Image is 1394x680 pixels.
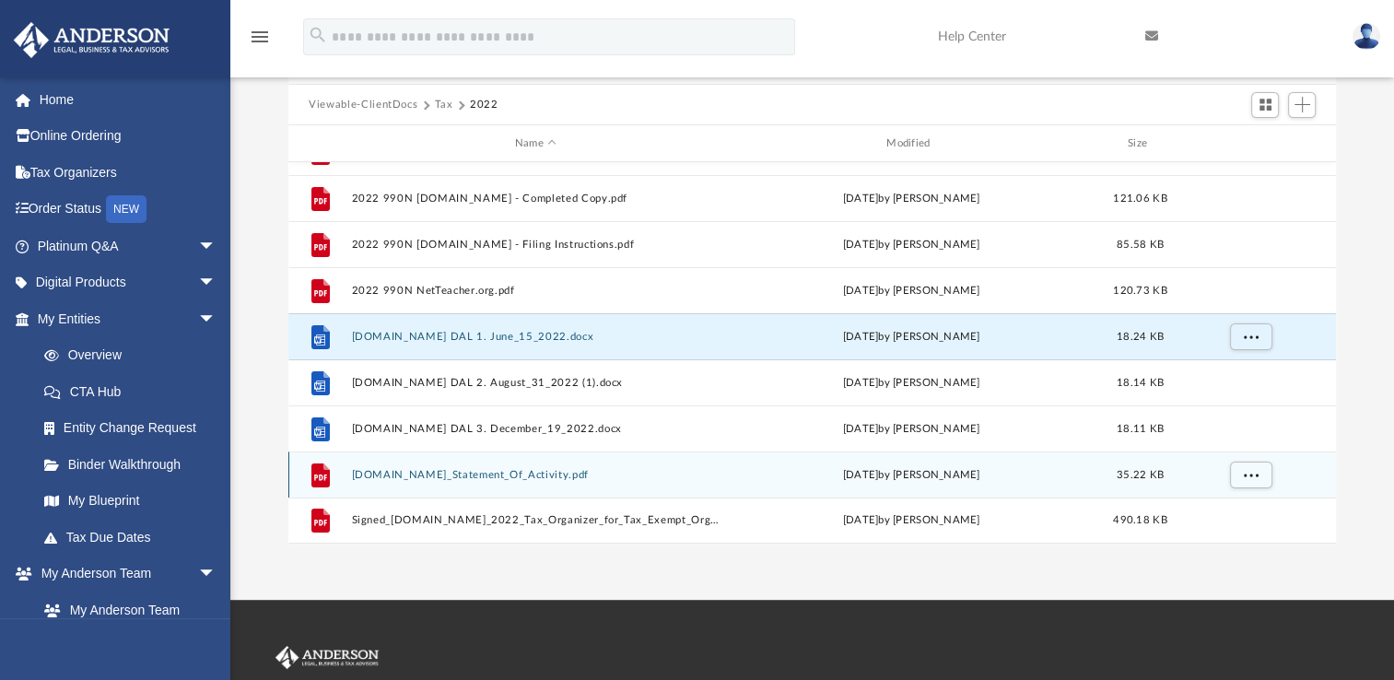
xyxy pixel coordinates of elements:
div: [DATE] by [PERSON_NAME] [728,329,1095,346]
span: arrow_drop_down [198,300,235,338]
a: Order StatusNEW [13,191,244,229]
div: Size [1104,135,1177,152]
a: Tax Organizers [13,154,244,191]
a: Overview [26,337,244,374]
span: 121.06 KB [1113,193,1166,204]
i: menu [249,26,271,48]
a: My Blueprint [26,483,235,520]
span: arrow_drop_down [198,228,235,265]
span: arrow_drop_down [198,556,235,593]
a: Entity Change Request [26,410,244,447]
div: [DATE] by [PERSON_NAME] [728,375,1095,392]
div: [DATE] by [PERSON_NAME] [728,512,1095,529]
span: 490.18 KB [1113,515,1166,525]
a: My Anderson Teamarrow_drop_down [13,556,235,592]
button: 2022 990N [DOMAIN_NAME] - Completed Copy.pdf [352,193,720,205]
div: id [1185,135,1314,152]
button: Viewable-ClientDocs [309,97,417,113]
div: NEW [106,195,146,223]
a: My Anderson Team [26,592,226,628]
button: More options [1230,462,1272,489]
span: 35.22 KB [1117,470,1164,480]
div: [DATE] by [PERSON_NAME] [728,237,1095,253]
a: Online Ordering [13,118,244,155]
i: search [308,25,328,45]
button: Signed_[DOMAIN_NAME]_2022_Tax_Organizer_for_Tax_Exempt_Organizations_Form_990N.pdf [352,514,720,526]
a: menu [249,35,271,48]
div: [DATE] by [PERSON_NAME] [728,467,1095,484]
a: Tax Due Dates [26,519,244,556]
span: 18.11 KB [1117,424,1164,434]
img: User Pic [1353,23,1380,50]
button: Switch to Grid View [1251,92,1279,118]
button: 2022 [470,97,498,113]
button: [DOMAIN_NAME] DAL 1. June_15_2022.docx [352,331,720,343]
div: id [297,135,343,152]
div: [DATE] by [PERSON_NAME] [728,421,1095,438]
button: More options [1230,323,1272,351]
a: Home [13,81,244,118]
span: 85.58 KB [1117,240,1164,250]
div: grid [288,162,1336,544]
span: 18.24 KB [1117,332,1164,342]
span: 18.14 KB [1117,378,1164,388]
img: Anderson Advisors Platinum Portal [272,646,382,670]
button: Add [1288,92,1316,118]
button: [DOMAIN_NAME] DAL 2. August_31_2022 (1).docx [352,377,720,389]
a: Platinum Q&Aarrow_drop_down [13,228,244,264]
div: [DATE] by [PERSON_NAME] [728,283,1095,299]
img: Anderson Advisors Platinum Portal [8,22,175,58]
span: 120.73 KB [1113,286,1166,296]
button: 2022 990N NetTeacher.org.pdf [352,285,720,297]
button: [DOMAIN_NAME] DAL 3. December_19_2022.docx [352,423,720,435]
div: Name [351,135,720,152]
a: Digital Productsarrow_drop_down [13,264,244,301]
div: Modified [727,135,1095,152]
a: My Entitiesarrow_drop_down [13,300,244,337]
button: Tax [435,97,453,113]
button: 2022 990N [DOMAIN_NAME] - Filing Instructions.pdf [352,239,720,251]
a: CTA Hub [26,373,244,410]
div: [DATE] by [PERSON_NAME] [728,191,1095,207]
span: arrow_drop_down [198,264,235,302]
a: Binder Walkthrough [26,446,244,483]
button: [DOMAIN_NAME]_Statement_Of_Activity.pdf [352,469,720,481]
